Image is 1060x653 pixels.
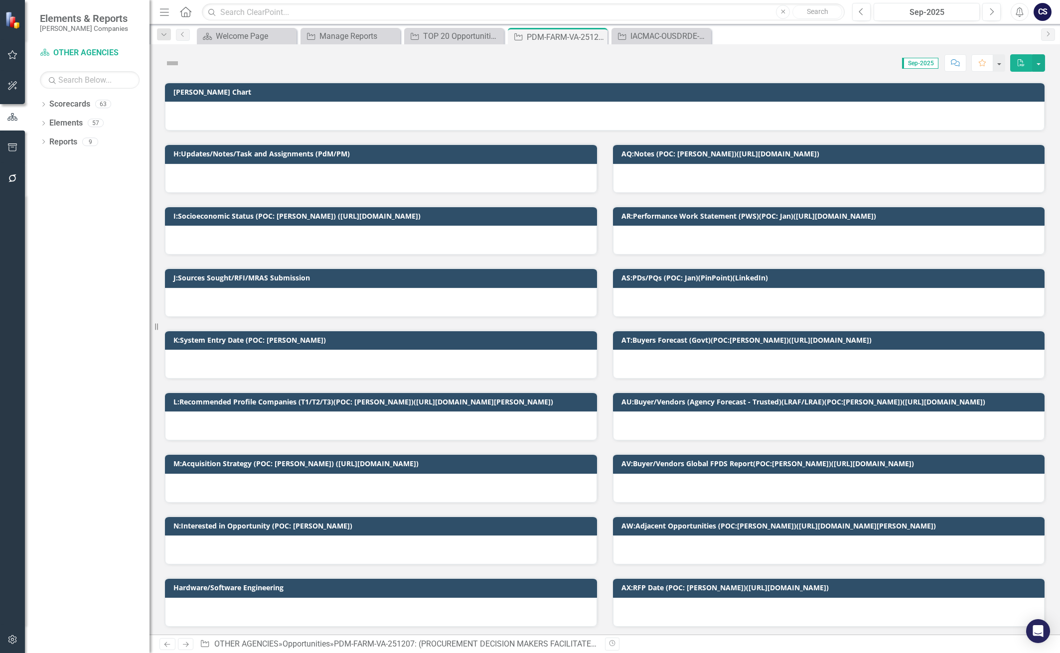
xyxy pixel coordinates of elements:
img: Not Defined [164,55,180,71]
div: Welcome Page [216,30,294,42]
div: Sep-2025 [877,6,976,18]
h3: [PERSON_NAME] Chart [173,88,1040,96]
a: OTHER AGENCIES [214,639,279,649]
div: 63 [95,100,111,109]
span: Elements & Reports [40,12,128,24]
div: PDM-FARM-VA-251207: (PROCUREMENT DECISION MAKERS FACILITATED ANALYTICS RESEARCH AND MANAGEMENT SU... [334,639,846,649]
small: [PERSON_NAME] Companies [40,24,128,32]
h3: M:Acquisition Strategy (POC: [PERSON_NAME]) ([URL][DOMAIN_NAME]) [173,460,592,467]
h3: K:System Entry Date (POC: [PERSON_NAME]) [173,336,592,344]
input: Search Below... [40,71,140,89]
div: Open Intercom Messenger [1026,619,1050,643]
div: Manage Reports [319,30,398,42]
a: Manage Reports [303,30,398,42]
a: Elements [49,118,83,129]
a: Opportunities [283,639,330,649]
span: Sep-2025 [902,58,938,69]
h3: AS:PDs/PQs (POC: Jan)(PinPoint)(LinkedIn) [621,274,1040,281]
h3: AR:Performance Work Statement (PWS)(POC: Jan)([URL][DOMAIN_NAME]) [621,212,1040,220]
div: 57 [88,119,104,128]
div: » » [200,639,597,650]
h3: AX:RFP Date (POC: [PERSON_NAME])([URL][DOMAIN_NAME]) [621,584,1040,591]
h3: N:Interested in Opportunity (POC: [PERSON_NAME]) [173,522,592,529]
button: Search [792,5,842,19]
a: OTHER AGENCIES [40,47,140,59]
a: Scorecards [49,99,90,110]
a: TOP 20 Opportunities ([DATE] Process) [407,30,501,42]
h3: I:Socioeconomic Status (POC: [PERSON_NAME]) ([URL][DOMAIN_NAME]) [173,212,592,220]
h3: L:Recommended Profile Companies (T1/T2/T3)(POC: [PERSON_NAME])([URL][DOMAIN_NAME][PERSON_NAME]) [173,398,592,405]
div: PDM-FARM-VA-251207: (PROCUREMENT DECISION MAKERS FACILITATED ANALYTICS RESEARCH AND MANAGEMENT SU... [527,31,605,43]
a: IACMAC-OUSDRDE-DEFENSE-224035: DTIC INFORMATION ANALYSIS CENTERS MULTIPLE AWARD CONTRACT (IAC MAC) [614,30,709,42]
a: Reports [49,136,77,148]
h3: AW:Adjacent Opportunities (POC:[PERSON_NAME])([URL][DOMAIN_NAME][PERSON_NAME]) [621,522,1040,529]
button: Sep-2025 [874,3,980,21]
div: TOP 20 Opportunities ([DATE] Process) [423,30,501,42]
input: Search ClearPoint... [202,3,845,21]
h3: AU:Buyer/Vendors (Agency Forecast - Trusted)(LRAF/LRAE)(POC:[PERSON_NAME])([URL][DOMAIN_NAME]) [621,398,1040,405]
h3: J:Sources Sought/RFI/MRAS Submission [173,274,592,281]
h3: AQ:Notes (POC: [PERSON_NAME])([URL][DOMAIN_NAME]) [621,150,1040,157]
button: CS [1034,3,1052,21]
img: ClearPoint Strategy [5,11,22,28]
h3: H:Updates/Notes/Task and Assignments (PdM/PM) [173,150,592,157]
h3: AT:Buyers Forecast (Govt)(POC:[PERSON_NAME])([URL][DOMAIN_NAME]) [621,336,1040,344]
div: IACMAC-OUSDRDE-DEFENSE-224035: DTIC INFORMATION ANALYSIS CENTERS MULTIPLE AWARD CONTRACT (IAC MAC) [630,30,709,42]
h3: AV:Buyer/Vendors Global FPDS Report(POC:[PERSON_NAME])([URL][DOMAIN_NAME]) [621,460,1040,467]
span: Search [807,7,828,15]
a: Welcome Page [199,30,294,42]
div: 9 [82,137,98,146]
h3: Hardware/Software Engineering [173,584,592,591]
